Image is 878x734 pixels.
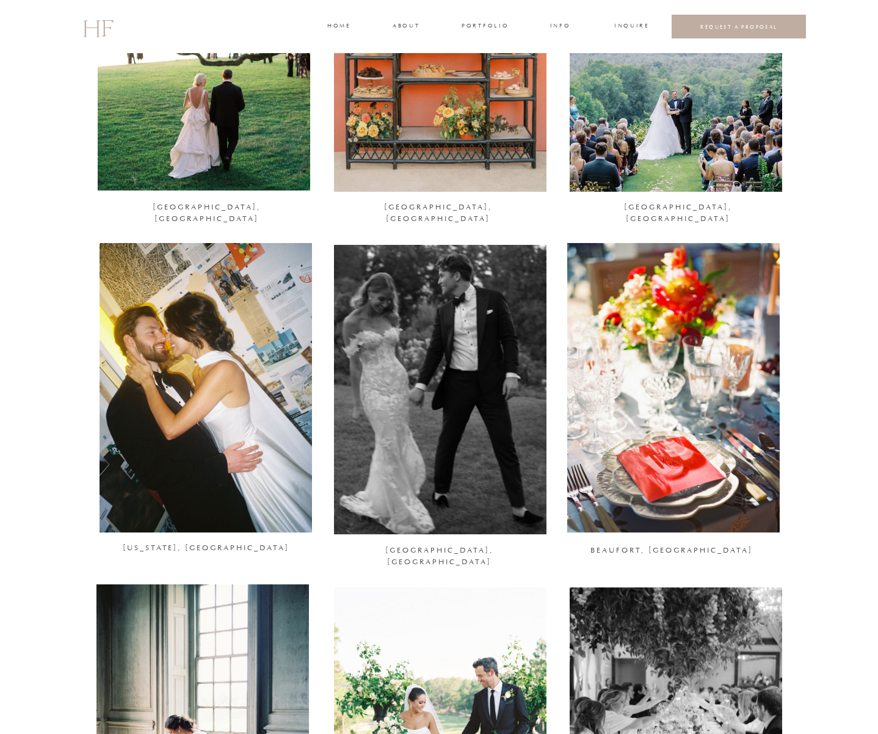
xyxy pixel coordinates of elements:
[580,545,763,561] a: BEAUFORT, [GEOGRAPHIC_DATA]
[614,21,647,32] a: INQUIRE
[115,202,298,218] a: [GEOGRAPHIC_DATA], [GEOGRAPHIC_DATA]
[681,23,797,30] a: REQUEST A PROPOSAL
[586,202,769,218] a: [GEOGRAPHIC_DATA], [GEOGRAPHIC_DATA]
[82,9,113,45] a: HF
[549,21,571,32] a: INFO
[462,21,507,32] a: portfolio
[393,21,418,32] a: about
[327,21,350,32] a: home
[347,545,531,561] a: [GEOGRAPHIC_DATA], [GEOGRAPHIC_DATA]
[346,202,529,218] a: [GEOGRAPHIC_DATA], [GEOGRAPHIC_DATA]
[114,542,297,559] a: [US_STATE], [GEOGRAPHIC_DATA]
